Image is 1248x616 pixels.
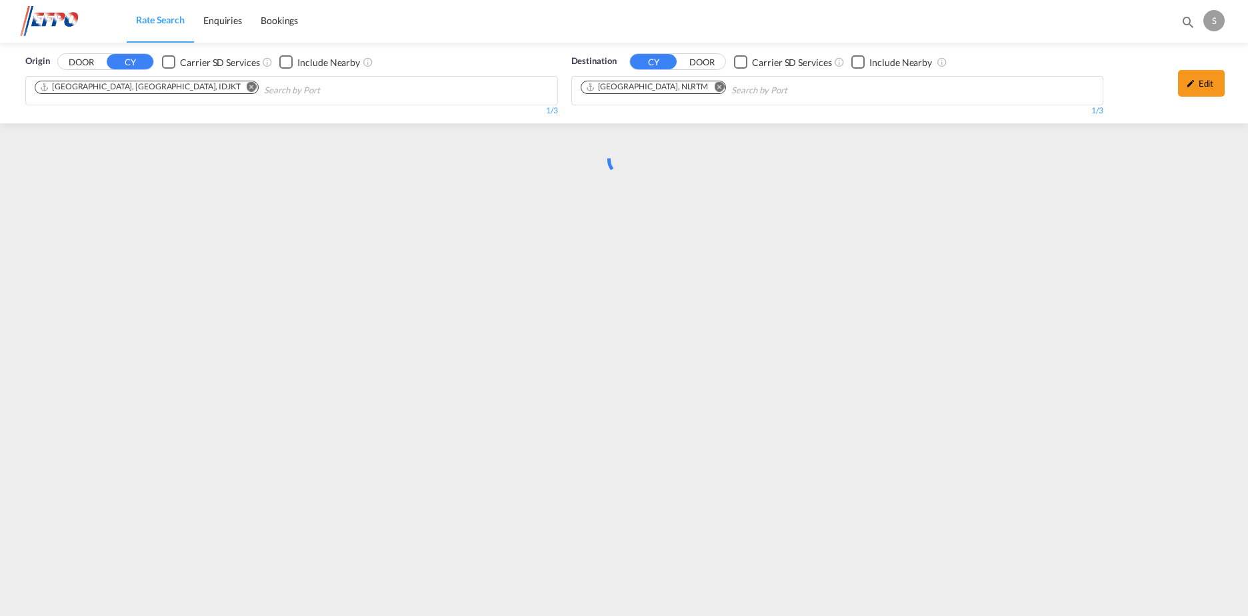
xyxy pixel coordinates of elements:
div: Jakarta, Java, IDJKT [39,81,241,93]
div: Press delete to remove this chip. [585,81,711,93]
div: Carrier SD Services [180,56,259,69]
div: s [1203,10,1225,31]
md-icon: icon-pencil [1186,79,1195,88]
md-checkbox: Checkbox No Ink [279,55,360,69]
button: Remove [238,81,258,95]
md-icon: Unchecked: Search for CY (Container Yard) services for all selected carriers.Checked : Search for... [834,57,845,67]
md-chips-wrap: Chips container. Use arrow keys to select chips. [33,77,396,101]
div: Include Nearby [869,56,932,69]
span: Enquiries [203,15,242,26]
button: DOOR [679,55,725,70]
md-chips-wrap: Chips container. Use arrow keys to select chips. [579,77,864,101]
div: 1/3 [25,105,558,117]
input: Chips input. [264,80,391,101]
input: Search by Port [731,80,858,101]
md-checkbox: Checkbox No Ink [734,55,831,69]
md-icon: Unchecked: Ignores neighbouring ports when fetching rates.Checked : Includes neighbouring ports w... [363,57,373,67]
div: 1/3 [571,105,1104,117]
button: DOOR [58,55,105,70]
span: Origin [25,55,49,68]
span: Rate Search [136,14,185,25]
span: Destination [571,55,617,68]
md-icon: Unchecked: Search for CY (Container Yard) services for all selected carriers.Checked : Search for... [262,57,273,67]
img: d38966e06f5511efa686cdb0e1f57a29.png [20,6,110,36]
button: CY [630,54,677,69]
div: icon-magnify [1181,15,1195,35]
div: Rotterdam, NLRTM [585,81,709,93]
md-checkbox: Checkbox No Ink [162,55,259,69]
md-icon: icon-magnify [1181,15,1195,29]
md-icon: Unchecked: Ignores neighbouring ports when fetching rates.Checked : Includes neighbouring ports w... [937,57,947,67]
md-checkbox: Checkbox No Ink [851,55,932,69]
button: CY [107,54,153,69]
div: Include Nearby [297,56,360,69]
button: Remove [705,81,725,95]
div: Press delete to remove this chip. [39,81,243,93]
div: Carrier SD Services [752,56,831,69]
div: icon-pencilEdit [1178,70,1225,97]
span: Bookings [261,15,298,26]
